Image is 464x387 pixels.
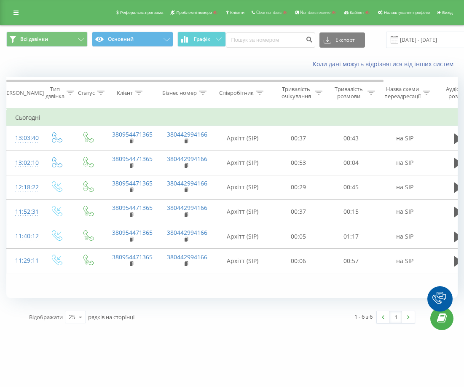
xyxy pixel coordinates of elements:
div: Статус [78,89,95,97]
td: на SIP [378,175,432,199]
span: Відображати [29,313,63,321]
td: Архітт (SIP) [213,249,272,273]
td: на SIP [378,224,432,249]
a: 380442994166 [167,155,207,163]
a: 380442994166 [167,204,207,212]
span: Реферальна програма [120,10,164,15]
a: 1 [389,311,402,323]
button: Основний [92,32,173,47]
td: 00:06 [272,249,325,273]
td: на SIP [378,126,432,150]
span: Вихід [442,10,453,15]
div: [PERSON_NAME] [1,89,44,97]
td: на SIP [378,150,432,175]
div: Назва схеми переадресації [384,86,421,100]
a: 380442994166 [167,228,207,236]
div: 25 [69,313,75,321]
div: 12:18:22 [15,179,32,196]
a: 380442994166 [167,179,207,187]
div: Тривалість очікування [279,86,313,100]
div: 13:02:10 [15,155,32,171]
input: Пошук за номером [226,32,315,48]
div: Тип дзвінка [46,86,64,100]
td: 00:05 [272,224,325,249]
td: 01:17 [325,224,378,249]
a: 380954471365 [112,130,153,138]
td: 00:04 [325,150,378,175]
span: Кабінет [350,10,364,15]
td: 00:37 [272,199,325,224]
a: 380954471365 [112,155,153,163]
div: 11:29:11 [15,253,32,269]
td: 00:37 [272,126,325,150]
td: 00:45 [325,175,378,199]
div: 11:40:12 [15,228,32,245]
button: Експорт [319,32,365,48]
td: Архітт (SIP) [213,126,272,150]
td: на SIP [378,249,432,273]
td: 00:53 [272,150,325,175]
div: 1 - 6 з 6 [354,312,373,321]
div: 11:52:31 [15,204,32,220]
div: 13:03:40 [15,130,32,146]
a: 380954471365 [112,253,153,261]
td: 00:15 [325,199,378,224]
span: Всі дзвінки [20,36,48,43]
td: 00:29 [272,175,325,199]
td: Архітт (SIP) [213,224,272,249]
td: 00:57 [325,249,378,273]
span: рядків на сторінці [88,313,134,321]
a: 380954471365 [112,204,153,212]
a: 380954471365 [112,179,153,187]
span: Проблемні номери [176,10,212,15]
div: Клієнт [117,89,133,97]
span: Numbers reserve [300,10,330,15]
a: 380954471365 [112,228,153,236]
div: Тривалість розмови [332,86,365,100]
div: Бізнес номер [162,89,197,97]
span: Налаштування профілю [384,10,430,15]
td: Архітт (SIP) [213,175,272,199]
div: Співробітник [219,89,254,97]
span: Клієнти [230,10,244,15]
a: 380442994166 [167,130,207,138]
td: Архітт (SIP) [213,199,272,224]
td: Архітт (SIP) [213,150,272,175]
a: 380442994166 [167,253,207,261]
span: Графік [194,36,210,42]
td: на SIP [378,199,432,224]
a: Коли дані можуть відрізнятися вiд інших систем [313,60,458,68]
button: Всі дзвінки [6,32,88,47]
span: Clear numbers [256,10,282,15]
button: Графік [177,32,226,47]
td: 00:43 [325,126,378,150]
